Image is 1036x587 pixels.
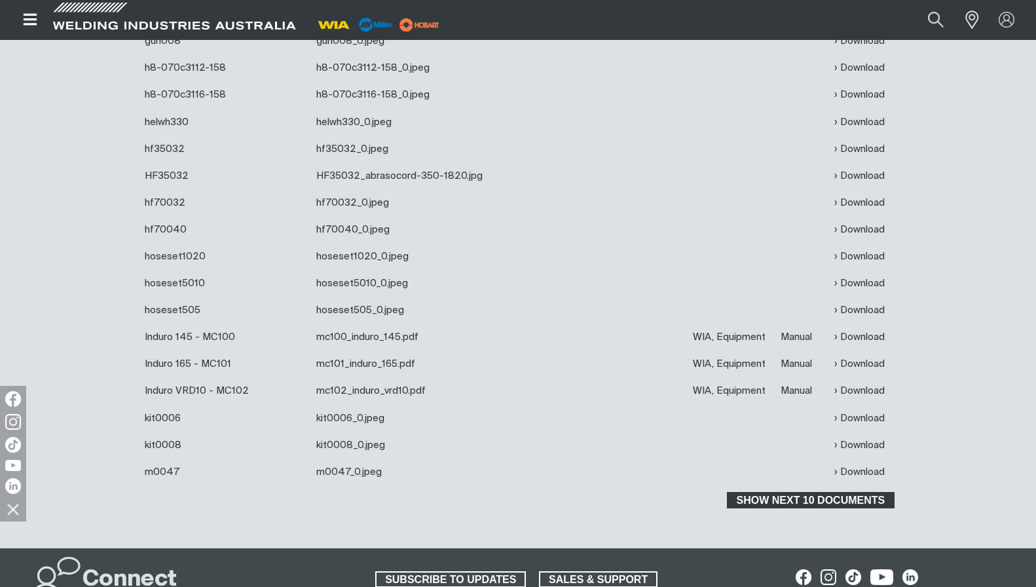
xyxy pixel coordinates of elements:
[834,464,885,480] a: Download
[834,60,885,75] a: Download
[777,324,831,350] td: Manual
[834,383,885,398] a: Download
[834,438,885,453] a: Download
[690,350,777,377] td: WIA, Equipment
[141,297,313,324] td: hoseset505
[141,324,313,350] td: Induro 145 - MC100
[141,243,313,270] td: hoseset1020
[727,492,895,509] button: Show next 10 documents
[313,54,689,81] td: h8-070c3112-158_0.jpeg
[396,20,443,29] a: miller
[834,411,885,426] a: Download
[834,249,885,264] a: Download
[897,5,958,35] input: Product name or item number...
[690,377,777,404] td: WIA, Equipment
[834,195,885,210] a: Download
[834,33,885,48] a: Download
[313,216,689,243] td: hf70040_0.jpeg
[141,136,313,162] td: hf35032
[313,270,689,297] td: hoseset5010_0.jpeg
[396,15,443,35] img: miller
[313,81,689,108] td: h8-070c3116-158_0.jpeg
[2,498,24,520] img: hide socials
[993,505,1023,535] button: Scroll to top
[313,405,689,432] td: kit0006_0.jpeg
[834,142,885,157] a: Download
[834,303,885,318] a: Download
[834,222,885,237] a: Download
[313,109,689,136] td: helwh330_0.jpeg
[313,459,689,485] td: m0047_0.jpeg
[141,405,313,432] td: kit0006
[834,168,885,183] a: Download
[5,391,21,407] img: Facebook
[141,162,313,189] td: HF35032
[777,377,831,404] td: Manual
[5,437,21,453] img: TikTok
[834,115,885,130] a: Download
[834,87,885,102] a: Download
[313,324,689,350] td: mc100_induro_145.pdf
[690,324,777,350] td: WIA, Equipment
[313,432,689,459] td: kit0008_0.jpeg
[313,28,689,54] td: gun008_0.jpeg
[141,189,313,216] td: hf70032
[313,136,689,162] td: hf35032_0.jpeg
[141,459,313,485] td: m0047
[141,377,313,404] td: Induro VRD10 - MC102
[834,356,885,371] a: Download
[141,28,313,54] td: gun008
[728,492,893,509] span: Show next 10 documents
[313,377,689,404] td: mc102_induro_vrd10.pdf
[834,276,885,291] a: Download
[141,54,313,81] td: h8-070c3112-158
[313,297,689,324] td: hoseset505_0.jpeg
[141,432,313,459] td: kit0008
[914,5,958,35] button: Search products
[141,350,313,377] td: Induro 165 - MC101
[141,81,313,108] td: h8-070c3116-158
[141,270,313,297] td: hoseset5010
[141,216,313,243] td: hf70040
[313,189,689,216] td: hf70032_0.jpeg
[777,350,831,377] td: Manual
[313,350,689,377] td: mc101_induro_165.pdf
[313,243,689,270] td: hoseset1020_0.jpeg
[5,460,21,471] img: YouTube
[834,330,885,345] a: Download
[141,109,313,136] td: helwh330
[313,162,689,189] td: HF35032_abrasocord-350-1820.jpg
[5,414,21,430] img: Instagram
[5,478,21,494] img: LinkedIn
